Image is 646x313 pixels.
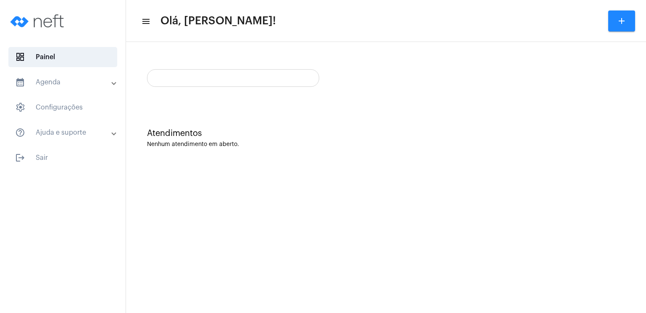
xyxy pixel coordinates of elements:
mat-panel-title: Agenda [15,77,112,87]
span: Olá, [PERSON_NAME]! [160,14,276,28]
span: Configurações [8,97,117,117]
span: sidenav icon [15,52,25,62]
mat-icon: sidenav icon [141,16,150,26]
mat-icon: add [617,16,627,26]
mat-panel-title: Ajuda e suporte [15,128,112,138]
div: Nenhum atendimento em aberto. [147,141,625,148]
div: Atendimentos [147,129,625,138]
mat-icon: sidenav icon [15,77,25,87]
span: Sair [8,148,117,168]
img: logo-neft-novo-2.png [7,4,70,38]
mat-icon: sidenav icon [15,128,25,138]
mat-expansion-panel-header: sidenav iconAjuda e suporte [5,123,126,143]
mat-icon: sidenav icon [15,153,25,163]
mat-expansion-panel-header: sidenav iconAgenda [5,72,126,92]
span: Painel [8,47,117,67]
span: sidenav icon [15,102,25,112]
